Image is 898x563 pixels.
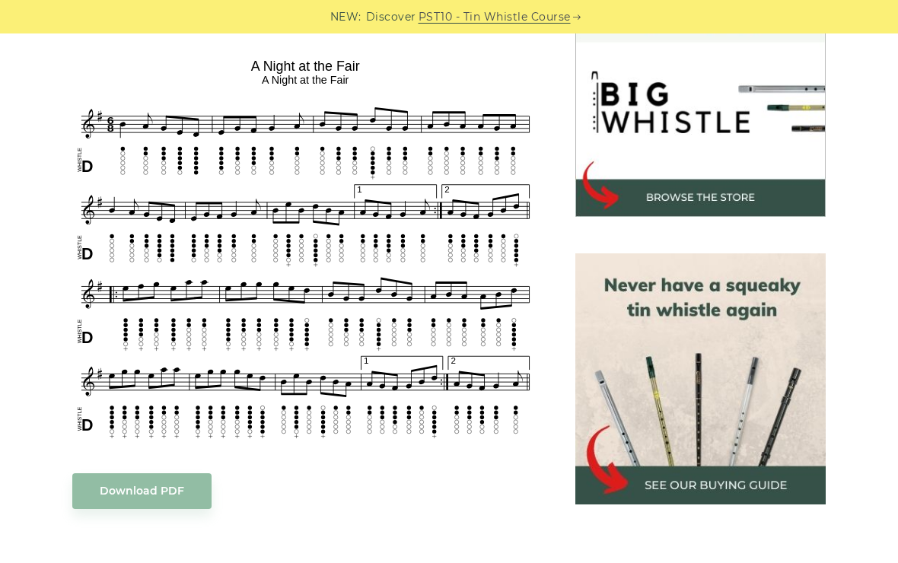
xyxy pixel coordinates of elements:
[419,8,571,26] a: PST10 - Tin Whistle Course
[330,8,361,26] span: NEW:
[72,473,212,509] a: Download PDF
[366,8,416,26] span: Discover
[575,253,826,504] img: tin whistle buying guide
[72,53,538,442] img: A Night at the Fair Tin Whistle Tabs & Sheet Music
